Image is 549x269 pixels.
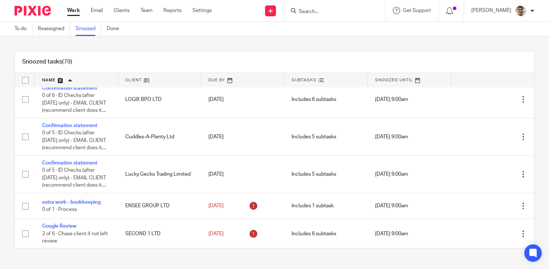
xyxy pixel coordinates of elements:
a: Google Review [42,224,76,229]
a: Confirmation statement [42,160,97,166]
a: Work [67,7,80,14]
span: Includes 6 subtasks [292,231,336,236]
span: 0 of 6 · ID Checks (after [DATE] only) - EMAIL CLIENT (recommend client does it,... [42,93,106,113]
span: Includes 1 subtask [292,203,334,208]
span: (79) [62,59,72,65]
a: Email [91,7,103,14]
span: [DATE] 9:00am [375,203,408,208]
span: Includes 5 subtasks [292,172,336,177]
span: [DATE] [208,97,224,102]
a: Clients [114,7,130,14]
a: Snoozed [76,22,101,36]
span: [DATE] [208,231,224,236]
td: SECOND 1 LTD [118,219,201,249]
span: [DATE] [208,172,224,177]
span: Includes 5 subtasks [292,134,336,139]
span: [DATE] 9:00am [375,231,408,236]
span: 0 of 5 · ID Checks (after [DATE] only) - EMAIL CLIENT (recommend client does it,... [42,168,106,188]
td: ENSEE GROUP LTD [118,193,201,219]
input: Search [298,9,363,15]
h1: Snoozed tasks [22,58,72,66]
span: 0 of 1 · Process [42,207,77,212]
span: [DATE] 9:00am [375,97,408,102]
a: Team [141,7,152,14]
span: [DATE] 9:00am [375,134,408,139]
a: Reports [163,7,182,14]
a: Confirmation statement [42,123,97,128]
span: Includes 6 subtasks [292,97,336,102]
a: To do [15,22,32,36]
span: 2 of 6 · Chase client if not left review [42,231,108,244]
span: Get Support [403,8,431,13]
a: Confirmation statement [42,86,97,91]
a: extra work - bookkeeping [42,200,101,205]
td: Cuddles-A-Plenty Ltd [118,118,201,155]
p: [PERSON_NAME] [471,7,511,14]
a: Settings [192,7,212,14]
span: [DATE] 9:00am [375,172,408,177]
td: LOGIX BPO LTD [118,81,201,118]
span: [DATE] [208,203,224,208]
a: Done [107,22,125,36]
a: Reassigned [38,22,70,36]
img: PXL_20240409_141816916.jpg [515,5,526,17]
span: [DATE] [208,134,224,139]
td: Lucky Gecko Trading Limited [118,156,201,193]
img: Pixie [15,6,51,16]
span: 0 of 5 · ID Checks (after [DATE] only) - EMAIL CLIENT (recommend client does it,... [42,131,106,151]
span: Subtasks [292,78,317,82]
